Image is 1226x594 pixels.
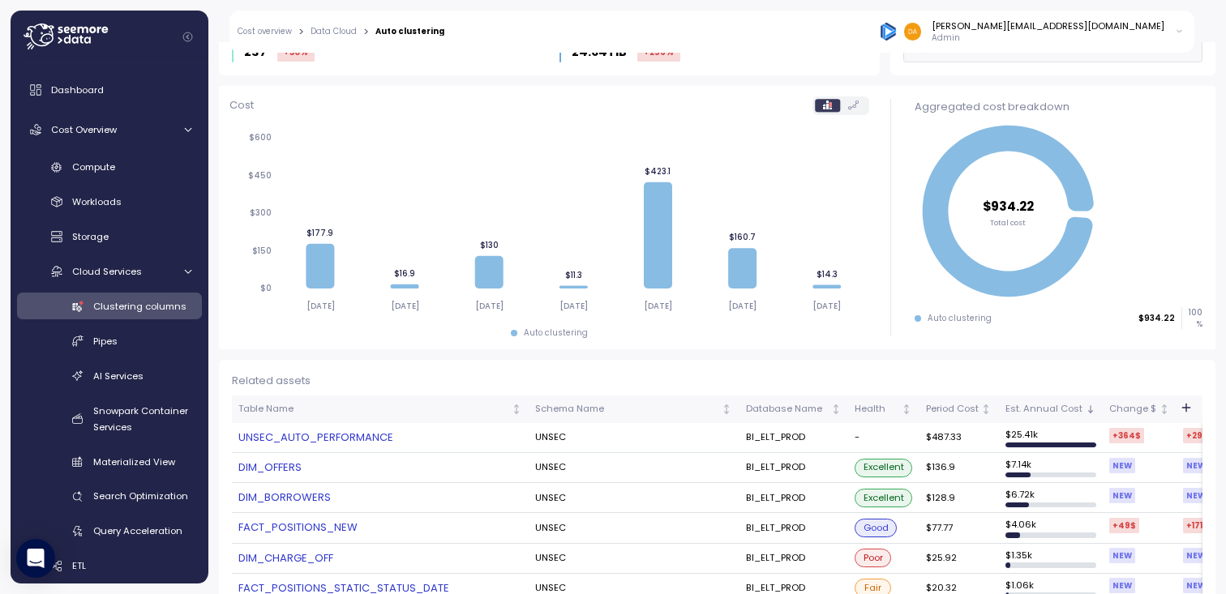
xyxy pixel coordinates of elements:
td: UNSEC [529,453,739,483]
th: Change $Not sorted [1103,395,1177,423]
tspan: $0 [260,283,272,293]
span: Pipes [93,335,118,348]
div: Auto clustering [928,313,992,324]
a: AI Services [17,362,202,389]
a: DIM_CHARGE_OFF [238,550,522,566]
tspan: $130 [479,239,498,250]
span: Cloud Services [72,265,142,278]
div: Table Name [238,402,508,417]
a: DIM_OFFERS [238,459,522,476]
div: Database Name [746,402,828,417]
td: BI_ELT_PROD [739,423,848,453]
span: Workloads [72,195,122,208]
img: 684936bde12995657316ed44.PNG [880,23,897,40]
tspan: Total cost [990,216,1026,227]
td: - [848,423,919,453]
tspan: $934.22 [983,198,1034,215]
td: UNSEC [529,423,739,453]
tspan: [DATE] [644,301,672,311]
a: Pipes [17,327,202,354]
a: Clustering columns [17,293,202,319]
td: $ 1.35k [999,544,1103,574]
p: 100 % [1182,307,1202,329]
span: Dashboard [51,83,104,96]
td: UNSEC [529,513,739,543]
th: Database NameNot sorted [739,395,848,423]
th: Est. Annual CostSorted descending [999,395,1103,423]
tspan: $177.9 [306,227,333,237]
a: Snowpark Container Services [17,397,202,440]
div: Not sorted [830,404,842,415]
a: Search Optimization [17,483,202,510]
tspan: [DATE] [306,301,334,311]
div: [PERSON_NAME][EMAIL_ADDRESS][DOMAIN_NAME] [932,19,1164,32]
div: +49 $ [1109,518,1139,533]
td: $ 7.14k [999,453,1103,483]
a: ETL [17,553,202,579]
th: Schema NameNot sorted [529,395,739,423]
tspan: [DATE] [390,301,418,311]
div: NEW [1109,458,1135,473]
div: NEW [1109,578,1135,593]
a: Workloads [17,189,202,216]
td: $128.9 [919,483,999,513]
div: Change $ [1109,402,1156,417]
div: Excellent [855,459,913,477]
div: Not sorted [511,404,522,415]
a: Compute [17,154,202,181]
div: Aggregated cost breakdown [915,99,1202,115]
div: Not sorted [721,404,732,415]
span: AI Services [93,370,144,382]
span: Clustering columns [93,300,186,313]
img: 017aaa7af6563226eb73e226eb4f2070 [904,23,921,40]
div: Good [855,519,898,537]
a: Storage [17,224,202,250]
td: BI_ELT_PROD [739,544,848,574]
p: Cost [229,97,254,113]
a: Dashboard [17,74,202,106]
tspan: $423.1 [645,165,671,176]
div: Est. Annual Cost [1005,402,1082,417]
tspan: [DATE] [728,301,757,311]
div: Schema Name [535,402,718,417]
td: $ 6.72k [999,483,1103,513]
span: Search Optimization [93,489,188,502]
a: UNSEC_AUTO_PERFORMANCE [238,429,522,446]
span: Query Acceleration [93,524,182,537]
th: Table NameNot sorted [232,395,529,423]
tspan: [DATE] [559,301,588,311]
div: NEW [1109,488,1135,503]
td: BI_ELT_PROD [739,483,848,513]
p: $934.22 [1138,313,1175,324]
div: Auto clustering [375,28,444,36]
td: $25.92 [919,544,999,574]
div: NEW [1109,548,1135,563]
tspan: $11.3 [565,269,582,280]
div: +364 $ [1109,428,1144,443]
div: Sorted descending [1085,404,1096,415]
div: > [363,27,369,37]
div: Not sorted [1159,404,1170,415]
tspan: [DATE] [475,301,504,311]
a: Cost Overview [17,113,202,146]
span: ETL [72,559,86,572]
div: Related assets [232,373,1202,389]
a: DIM_BORROWERS [238,489,522,506]
p: Admin [932,32,1164,44]
div: Not sorted [901,404,912,415]
div: > [298,27,304,37]
td: $77.77 [919,513,999,543]
tspan: $450 [248,170,272,181]
td: $ 25.41k [999,423,1103,453]
th: Period CostNot sorted [919,395,999,423]
div: Auto clustering [524,327,588,339]
span: Cost Overview [51,123,117,136]
div: Poor [855,549,892,567]
tspan: $150 [252,246,272,256]
a: Materialized View [17,448,202,475]
span: Materialized View [93,455,175,468]
th: HealthNot sorted [848,395,919,423]
tspan: $14.3 [817,268,838,279]
td: UNSEC [529,483,739,513]
span: Compute [72,160,115,173]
